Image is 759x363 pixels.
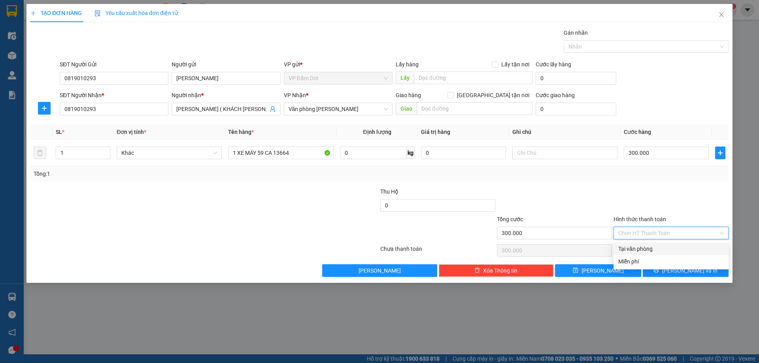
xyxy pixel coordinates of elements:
span: SL [56,129,62,135]
img: icon [94,10,101,17]
span: plus [716,150,725,156]
span: Cước hàng [624,129,651,135]
span: user-add [270,106,276,112]
span: Lấy hàng [396,61,419,68]
button: printer[PERSON_NAME] và In [643,264,729,277]
span: plus [30,10,36,16]
button: save[PERSON_NAME] [555,264,641,277]
span: Giao [396,102,417,115]
th: Ghi chú [509,124,621,140]
li: 85 [PERSON_NAME] [4,17,151,27]
span: [GEOGRAPHIC_DATA] tận nơi [454,91,532,100]
span: Lấy tận nơi [498,60,532,69]
span: save [573,267,578,274]
input: Dọc đường [414,71,532,84]
span: Tên hàng [228,129,254,135]
button: plus [715,147,725,159]
button: Close [710,4,733,26]
button: plus [38,102,51,115]
input: Dọc đường [417,102,532,115]
b: GỬI : VP Đầm Dơi [4,49,89,62]
span: [PERSON_NAME] và In [662,266,717,275]
div: VP gửi [284,60,393,69]
span: Yêu cầu xuất hóa đơn điện tử [94,10,178,16]
input: VD: Bàn, Ghế [228,147,333,159]
span: Tổng cước [497,216,523,222]
span: phone [45,29,52,35]
span: Lấy [396,71,414,84]
span: plus [38,105,50,111]
span: close [718,11,725,18]
div: Miễn phí [618,257,724,266]
button: [PERSON_NAME] [322,264,437,277]
label: Gán nhãn [564,30,588,36]
div: Tại văn phòng [618,245,724,253]
div: Người gửi [172,60,280,69]
span: printer [653,267,659,274]
span: Xóa Thông tin [483,266,517,275]
input: Ghi Chú [512,147,617,159]
li: 02839.63.63.63 [4,27,151,37]
span: [PERSON_NAME] [359,266,401,275]
span: environment [45,19,52,25]
label: Cước lấy hàng [536,61,571,68]
input: Cước giao hàng [536,103,616,115]
span: delete [474,267,480,274]
span: [PERSON_NAME] [582,266,624,275]
span: Giao hàng [396,92,421,98]
span: Văn phòng Hồ Chí Minh [289,103,388,115]
span: Định lượng [363,129,391,135]
span: kg [407,147,415,159]
span: VP Đầm Dơi [289,72,388,84]
span: Giá trị hàng [421,129,450,135]
button: delete [34,147,46,159]
input: 0 [421,147,506,159]
span: VP Nhận [284,92,306,98]
div: Chưa thanh toán [379,245,496,258]
b: [PERSON_NAME] [45,5,112,15]
span: Khác [121,147,217,159]
span: TẠO ĐƠN HÀNG [30,10,82,16]
button: deleteXóa Thông tin [439,264,554,277]
span: Đơn vị tính [117,129,146,135]
input: Cước lấy hàng [536,72,616,85]
div: Tổng: 1 [34,169,293,178]
label: Cước giao hàng [536,92,575,98]
div: SĐT Người Nhận [60,91,168,100]
label: Hình thức thanh toán [614,216,666,222]
div: Người nhận [172,91,280,100]
div: SĐT Người Gửi [60,60,168,69]
span: Thu Hộ [380,188,398,195]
